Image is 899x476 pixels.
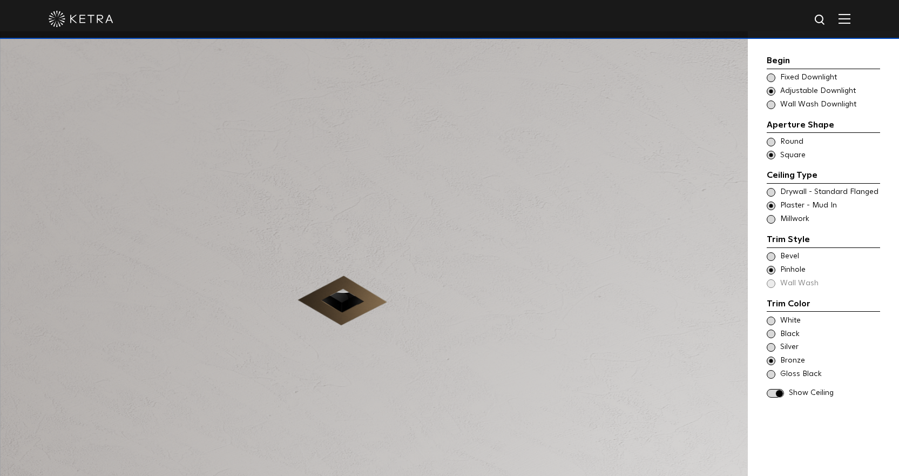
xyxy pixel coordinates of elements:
[767,118,880,133] div: Aperture Shape
[767,297,880,312] div: Trim Color
[767,233,880,248] div: Trim Style
[780,342,879,353] span: Silver
[839,14,850,24] img: Hamburger%20Nav.svg
[780,369,879,380] span: Gloss Black
[780,356,879,366] span: Bronze
[49,11,113,27] img: ketra-logo-2019-white
[780,329,879,340] span: Black
[814,14,827,27] img: search icon
[780,150,879,161] span: Square
[789,388,880,399] span: Show Ceiling
[780,72,879,83] span: Fixed Downlight
[780,137,879,148] span: Round
[780,187,879,198] span: Drywall - Standard Flanged
[780,99,879,110] span: Wall Wash Downlight
[767,54,880,69] div: Begin
[780,251,879,262] span: Bevel
[780,200,879,211] span: Plaster - Mud In
[780,265,879,276] span: Pinhole
[780,316,879,326] span: White
[780,86,879,97] span: Adjustable Downlight
[780,214,879,225] span: Millwork
[767,169,880,184] div: Ceiling Type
